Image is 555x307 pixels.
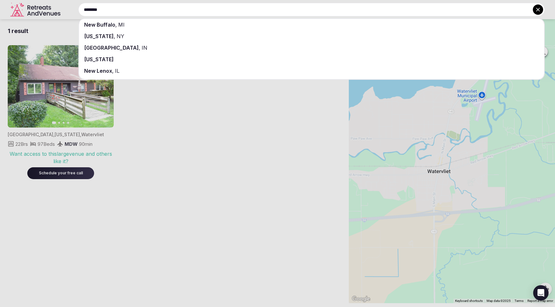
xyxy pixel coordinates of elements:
[79,30,544,42] div: ,
[117,21,125,28] span: MI
[84,68,112,74] span: New Lenox
[84,45,139,51] span: [GEOGRAPHIC_DATA]
[114,68,119,74] span: IL
[79,65,544,77] div: ,
[533,285,549,301] div: Open Intercom Messenger
[84,21,115,28] span: New Buffalo
[115,33,124,39] span: NY
[79,19,544,30] div: ,
[84,56,114,62] span: [US_STATE]
[84,33,114,39] span: [US_STATE]
[140,45,147,51] span: IN
[79,42,544,54] div: ,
